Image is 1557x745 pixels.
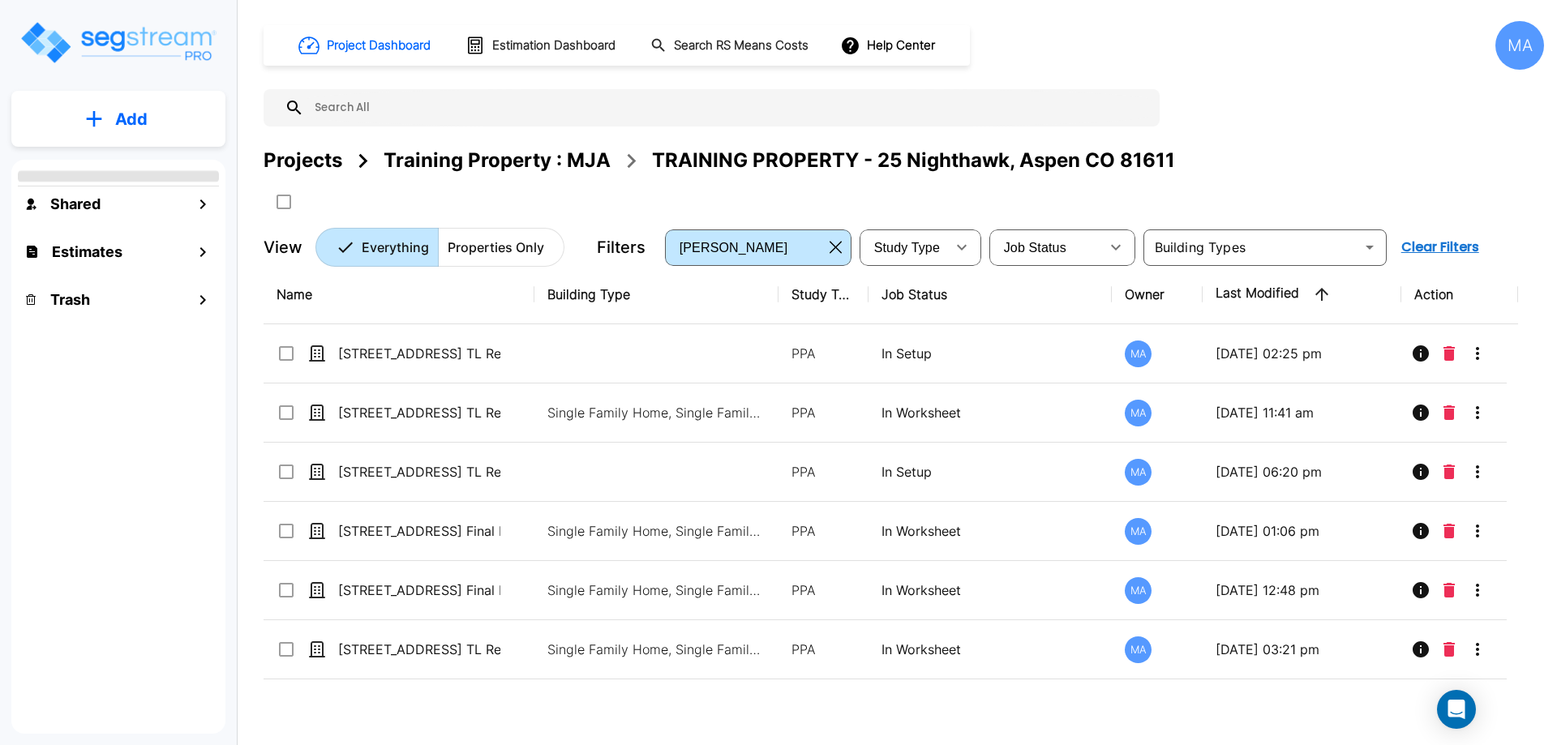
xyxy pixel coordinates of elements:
[1437,690,1476,729] div: Open Intercom Messenger
[791,462,856,482] p: PPA
[338,403,500,422] p: [STREET_ADDRESS] TL Review_template
[1216,462,1388,482] p: [DATE] 06:20 pm
[1495,21,1544,70] div: MA
[362,238,429,257] p: Everything
[674,36,809,55] h1: Search RS Means Costs
[778,265,869,324] th: Study Type
[338,580,500,600] p: [STREET_ADDRESS] Final Review
[1395,231,1486,263] button: Clear Filters
[791,640,856,659] p: PPA
[1112,265,1202,324] th: Owner
[1405,396,1437,429] button: Info
[881,403,1100,422] p: In Worksheet
[459,28,624,62] button: Estimation Dashboard
[1461,456,1494,488] button: More-Options
[1125,340,1152,367] div: MA
[1461,396,1494,429] button: More-Options
[304,89,1152,126] input: Search All
[791,580,856,600] p: PPA
[1125,636,1152,663] div: MA
[881,580,1100,600] p: In Worksheet
[1405,456,1437,488] button: Info
[50,289,90,310] h1: Trash
[881,462,1100,482] p: In Setup
[1437,633,1461,666] button: Delete
[1216,580,1388,600] p: [DATE] 12:48 pm
[11,96,225,143] button: Add
[1401,265,1519,324] th: Action
[338,640,500,659] p: [STREET_ADDRESS] TL Review
[791,521,856,541] p: PPA
[50,193,101,215] h1: Shared
[1358,236,1381,259] button: Open
[837,30,941,61] button: Help Center
[547,521,766,541] p: Single Family Home, Single Family Home Site
[1461,633,1494,666] button: More-Options
[327,36,431,55] h1: Project Dashboard
[1461,337,1494,370] button: More-Options
[869,265,1113,324] th: Job Status
[547,403,766,422] p: Single Family Home, Single Family Home Site
[874,241,940,255] span: Study Type
[338,344,500,363] p: [STREET_ADDRESS] TL Review_template
[492,36,616,55] h1: Estimation Dashboard
[1004,241,1066,255] span: Job Status
[881,640,1100,659] p: In Worksheet
[19,19,217,66] img: Logo
[264,265,534,324] th: Name
[1405,574,1437,606] button: Info
[993,225,1100,270] div: Select
[1125,459,1152,486] div: MA
[597,235,646,259] p: Filters
[1125,577,1152,604] div: MA
[1125,518,1152,545] div: MA
[1437,574,1461,606] button: Delete
[881,521,1100,541] p: In Worksheet
[1461,574,1494,606] button: More-Options
[1437,515,1461,547] button: Delete
[384,146,611,175] div: Training Property : MJA
[863,225,946,270] div: Select
[644,30,817,62] button: Search RS Means Costs
[264,235,302,259] p: View
[448,238,544,257] p: Properties Only
[1461,515,1494,547] button: More-Options
[547,640,766,659] p: Single Family Home, Single Family Home Site
[547,580,766,600] p: Single Family Home, Single Family Home Site
[791,344,856,363] p: PPA
[1216,344,1388,363] p: [DATE] 02:25 pm
[1125,400,1152,426] div: MA
[1405,515,1437,547] button: Info
[1437,337,1461,370] button: Delete
[338,521,500,541] p: [STREET_ADDRESS] Final Review_template
[292,28,440,63] button: Project Dashboard
[315,228,564,267] div: Platform
[1216,521,1388,541] p: [DATE] 01:06 pm
[1203,265,1401,324] th: Last Modified
[1405,633,1437,666] button: Info
[115,107,148,131] p: Add
[438,228,564,267] button: Properties Only
[52,241,122,263] h1: Estimates
[264,146,342,175] div: Projects
[668,225,823,270] div: Select
[315,228,439,267] button: Everything
[1216,403,1388,422] p: [DATE] 11:41 am
[1405,337,1437,370] button: Info
[1216,640,1388,659] p: [DATE] 03:21 pm
[534,265,778,324] th: Building Type
[1148,236,1355,259] input: Building Types
[338,462,500,482] p: [STREET_ADDRESS] TL Review_template
[791,403,856,422] p: PPA
[881,344,1100,363] p: In Setup
[1437,396,1461,429] button: Delete
[652,146,1175,175] div: TRAINING PROPERTY - 25 Nighthawk, Aspen CO 81611
[1437,456,1461,488] button: Delete
[268,186,300,218] button: SelectAll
